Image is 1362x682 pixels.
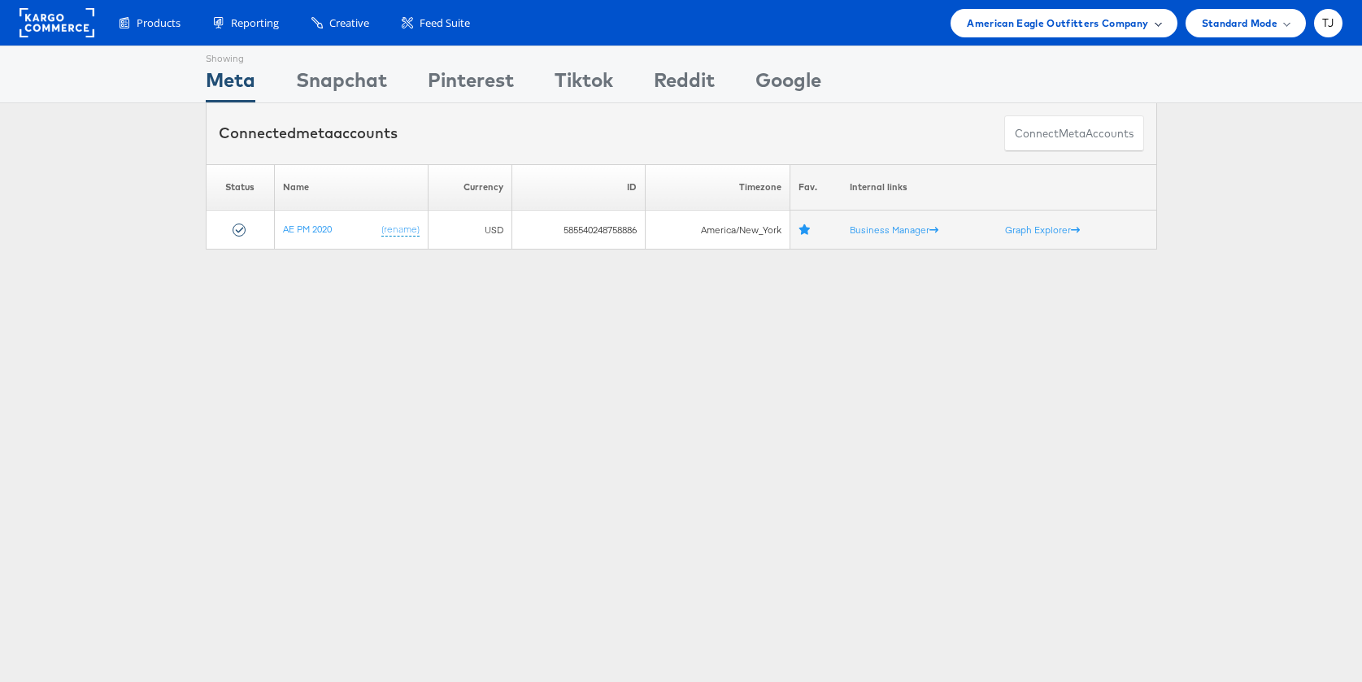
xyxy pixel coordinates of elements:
div: Connected accounts [219,123,398,144]
span: Reporting [231,15,279,31]
a: AE PM 2020 [283,223,332,235]
th: Timezone [646,164,790,211]
span: Products [137,15,181,31]
a: (rename) [381,223,420,237]
button: ConnectmetaAccounts [1004,115,1144,152]
td: America/New_York [646,211,790,250]
td: USD [428,211,511,250]
span: meta [296,124,333,142]
div: Google [755,66,821,102]
div: Pinterest [428,66,514,102]
span: TJ [1322,18,1334,28]
span: American Eagle Outfitters Company [967,15,1148,32]
th: ID [512,164,646,211]
td: 585540248758886 [512,211,646,250]
th: Status [206,164,274,211]
div: Reddit [654,66,715,102]
a: Graph Explorer [1005,224,1080,236]
div: Tiktok [555,66,613,102]
div: Showing [206,46,255,66]
div: Meta [206,66,255,102]
span: Standard Mode [1202,15,1277,32]
th: Name [274,164,428,211]
th: Currency [428,164,511,211]
span: Feed Suite [420,15,470,31]
div: Snapchat [296,66,387,102]
a: Business Manager [850,224,938,236]
span: Creative [329,15,369,31]
span: meta [1059,126,1086,141]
